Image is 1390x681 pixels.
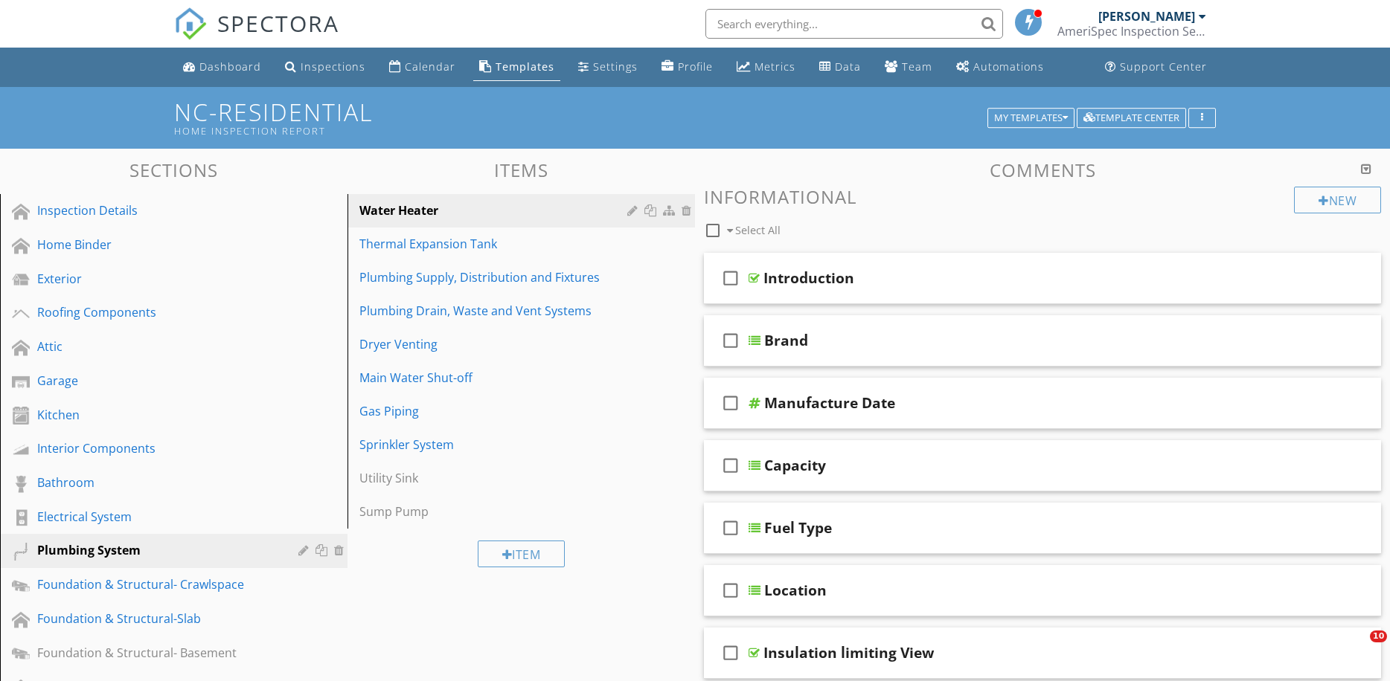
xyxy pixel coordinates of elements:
[359,436,632,454] div: Sprinkler System
[279,54,371,81] a: Inspections
[1098,9,1195,24] div: [PERSON_NAME]
[359,201,632,219] div: Water Heater
[174,125,993,137] div: Home Inspection Report
[496,59,554,74] div: Templates
[359,302,632,320] div: Plumbing Drain, Waste and Vent Systems
[1083,113,1179,123] div: Template Center
[1294,187,1381,213] div: New
[704,187,1381,207] h3: Informational
[1057,24,1206,39] div: AmeriSpec Inspection Services
[301,59,365,74] div: Inspections
[678,59,713,74] div: Profile
[719,448,743,483] i: check_box_outline_blank
[705,9,1003,39] input: Search everything...
[359,503,632,520] div: Sump Pump
[37,439,277,457] div: Interior Components
[764,581,827,599] div: Location
[719,385,743,421] i: check_box_outline_blank
[735,223,781,237] span: Select All
[359,335,632,353] div: Dryer Venting
[174,7,207,40] img: The Best Home Inspection Software - Spectora
[1120,59,1207,74] div: Support Center
[37,406,277,424] div: Kitchen
[879,54,938,81] a: Team
[359,268,632,286] div: Plumbing Supply, Distribution and Fixtures
[174,99,1216,137] h1: NC-Residential
[572,54,644,81] a: Settings
[217,7,339,39] span: SPECTORA
[37,474,277,491] div: Bathroom
[359,369,632,387] div: Main Water Shut-off
[835,59,861,74] div: Data
[405,59,455,74] div: Calendar
[37,338,277,355] div: Attic
[37,201,277,219] div: Inspection Details
[1077,108,1186,129] button: Template Center
[719,510,743,546] i: check_box_outline_blank
[764,332,808,349] div: Brand
[37,270,277,288] div: Exterior
[37,303,277,321] div: Roofing Components
[973,59,1044,74] div: Automations
[359,402,632,420] div: Gas Piping
[755,59,795,74] div: Metrics
[473,54,560,81] a: Templates
[383,54,461,81] a: Calendar
[719,635,743,671] i: check_box_outline_blank
[719,323,743,358] i: check_box_outline_blank
[950,54,1050,81] a: Automations (Basic)
[1339,630,1375,666] iframe: Intercom live chat
[987,108,1074,129] button: My Templates
[199,59,261,74] div: Dashboard
[593,59,638,74] div: Settings
[478,540,566,567] div: Item
[994,113,1068,123] div: My Templates
[1077,110,1186,123] a: Template Center
[37,575,277,593] div: Foundation & Structural- Crawlspace
[37,644,277,662] div: Foundation & Structural- Basement
[764,456,826,474] div: Capacity
[719,572,743,608] i: check_box_outline_blank
[37,372,277,390] div: Garage
[902,59,932,74] div: Team
[1099,54,1213,81] a: Support Center
[37,236,277,254] div: Home Binder
[731,54,801,81] a: Metrics
[37,508,277,526] div: Electrical System
[177,54,267,81] a: Dashboard
[174,20,339,51] a: SPECTORA
[37,541,277,559] div: Plumbing System
[763,644,934,662] div: Insulation limiting View
[704,160,1381,180] h3: Comments
[347,160,695,180] h3: Items
[764,394,895,412] div: Manufacture Date
[656,54,719,81] a: Company Profile
[764,519,832,537] div: Fuel Type
[719,260,743,296] i: check_box_outline_blank
[813,54,867,81] a: Data
[359,235,632,253] div: Thermal Expansion Tank
[37,610,277,627] div: Foundation & Structural-Slab
[1370,630,1387,642] span: 10
[763,269,854,287] div: Introduction
[359,469,632,487] div: Utility Sink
